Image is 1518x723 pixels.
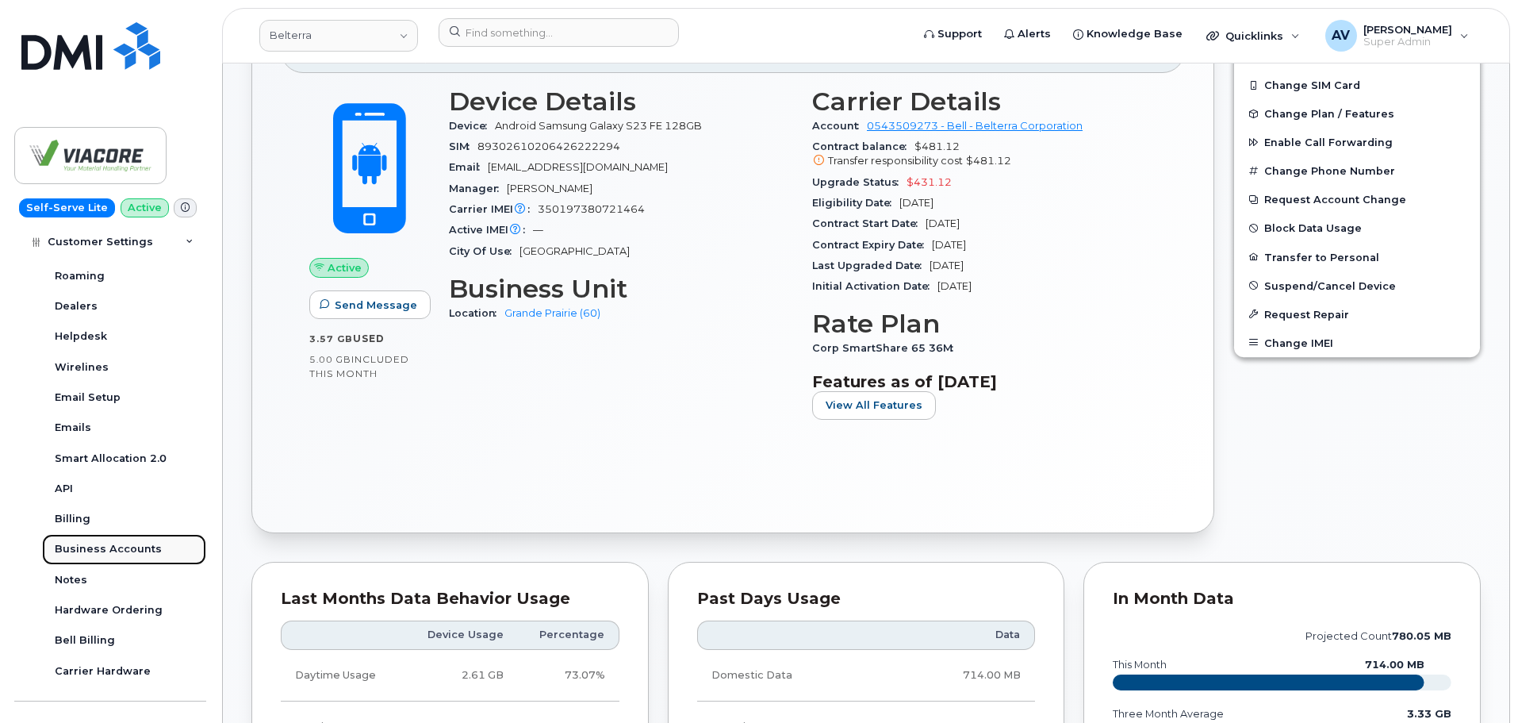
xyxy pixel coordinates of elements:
div: Artem Volkov [1314,20,1480,52]
span: SIM [449,140,477,152]
tspan: 780.05 MB [1392,630,1451,642]
h3: Business Unit [449,275,793,303]
span: Corp SmartShare 65 36M [812,342,961,354]
a: Grande Prairie (60) [504,307,600,319]
span: Transfer responsibility cost [828,155,963,167]
span: Carrier IMEI [449,203,538,215]
span: [DATE] [930,260,964,271]
span: Support [937,26,982,42]
button: Change SIM Card [1234,71,1480,99]
span: Contract balance [812,140,914,152]
td: 714.00 MB [884,650,1035,702]
span: [DATE] [926,217,960,229]
span: Knowledge Base [1087,26,1183,42]
button: Request Repair [1234,300,1480,329]
span: $481.12 [812,140,1156,169]
h3: Carrier Details [812,87,1156,116]
span: [DATE] [932,239,966,251]
span: Contract Expiry Date [812,239,932,251]
text: projected count [1305,630,1451,642]
button: Change Phone Number [1234,156,1480,185]
span: [PERSON_NAME] [507,183,592,194]
span: City Of Use [449,245,519,257]
span: [DATE] [899,197,933,209]
div: Last Months Data Behavior Usage [281,591,619,607]
span: Super Admin [1363,36,1452,48]
span: $481.12 [966,155,1011,167]
span: [DATE] [937,280,972,292]
span: Change Plan / Features [1264,108,1394,120]
td: 2.61 GB [405,650,518,702]
span: [GEOGRAPHIC_DATA] [519,245,630,257]
div: In Month Data [1113,591,1451,607]
button: Change Plan / Features [1234,99,1480,128]
a: 0543509273 - Bell - Belterra Corporation [867,120,1083,132]
th: Device Usage [405,621,518,649]
button: Request Account Change [1234,185,1480,213]
span: Account [812,120,867,132]
span: Quicklinks [1225,29,1283,42]
span: Manager [449,183,507,194]
span: Send Message [335,298,417,313]
span: Suspend/Cancel Device [1264,279,1396,291]
span: Location [449,307,504,319]
button: View All Features [812,391,936,420]
span: 350197380721464 [538,203,645,215]
a: Knowledge Base [1062,18,1194,50]
text: 3.33 GB [1407,708,1451,720]
td: Domestic Data [697,650,884,702]
span: View All Features [826,398,922,413]
a: Belterra [259,20,418,52]
span: 89302610206426222294 [477,140,620,152]
span: [PERSON_NAME] [1363,23,1452,36]
h3: Device Details [449,87,793,116]
td: Daytime Usage [281,650,405,702]
h3: Features as of [DATE] [812,372,1156,391]
span: used [353,333,385,344]
div: Past Days Usage [697,591,1036,607]
div: Quicklinks [1195,20,1311,52]
span: Last Upgraded Date [812,260,930,271]
button: Block Data Usage [1234,213,1480,242]
th: Percentage [518,621,619,649]
span: 3.57 GB [309,333,353,344]
input: Find something... [439,18,679,47]
span: Active IMEI [449,224,533,236]
button: Suspend/Cancel Device [1234,271,1480,300]
text: three month average [1112,708,1224,720]
text: this month [1112,659,1167,671]
span: Eligibility Date [812,197,899,209]
th: Data [884,621,1035,649]
h3: Rate Plan [812,310,1156,338]
span: [EMAIL_ADDRESS][DOMAIN_NAME] [488,161,668,173]
span: — [533,224,543,236]
span: Device [449,120,495,132]
span: Android Samsung Galaxy S23 FE 128GB [495,120,702,132]
button: Enable Call Forwarding [1234,128,1480,156]
span: AV [1332,26,1350,45]
a: Alerts [993,18,1062,50]
button: Transfer to Personal [1234,243,1480,271]
span: Alerts [1018,26,1051,42]
span: included this month [309,353,409,379]
text: 714.00 MB [1365,659,1424,671]
span: Enable Call Forwarding [1264,137,1393,148]
span: Email [449,161,488,173]
span: 5.00 GB [309,354,351,365]
button: Send Message [309,290,431,319]
span: Upgrade Status [812,176,907,188]
span: Initial Activation Date [812,280,937,292]
button: Change IMEI [1234,329,1480,357]
a: Support [913,18,993,50]
td: 73.07% [518,650,619,702]
span: $431.12 [907,176,952,188]
span: Contract Start Date [812,217,926,229]
span: Active [328,260,362,275]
